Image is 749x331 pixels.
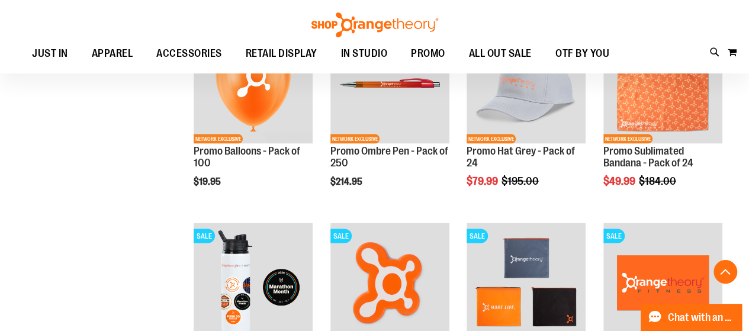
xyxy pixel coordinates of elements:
[194,229,215,243] span: SALE
[194,144,300,168] a: Promo Balloons - Pack of 100
[639,175,678,187] span: $184.00
[467,144,575,168] a: Promo Hat Grey - Pack of 24
[641,304,742,331] button: Chat with an Expert
[330,144,448,168] a: Promo Ombre Pen - Pack of 250
[467,229,488,243] span: SALE
[330,176,364,187] span: $214.95
[467,134,516,143] span: NETWORK EXCLUSIVE
[92,40,133,67] span: APPAREL
[603,134,652,143] span: NETWORK EXCLUSIVE
[461,18,592,217] div: product
[603,229,625,243] span: SALE
[502,175,541,187] span: $195.00
[156,40,222,67] span: ACCESSORIES
[194,24,313,143] img: Product image for Promo Balloons - Pack of 100
[194,24,313,145] a: Product image for Promo Balloons - Pack of 100NETWORK EXCLUSIVE
[411,40,445,67] span: PROMO
[32,40,68,67] span: JUST IN
[330,229,352,243] span: SALE
[194,176,223,187] span: $19.95
[555,40,609,67] span: OTF BY YOU
[330,134,380,143] span: NETWORK EXCLUSIVE
[603,24,722,145] a: Product image for Sublimated Bandana - Pack of 24SALENETWORK EXCLUSIVE
[467,24,586,145] a: Product image for Promo Hat Grey - Pack of 24SALENETWORK EXCLUSIVE
[597,18,728,217] div: product
[330,24,449,145] a: Product image for Promo Ombre Pen Red - Pack of 250NETWORK EXCLUSIVE
[668,312,735,323] span: Chat with an Expert
[467,24,586,143] img: Product image for Promo Hat Grey - Pack of 24
[188,18,319,217] div: product
[467,175,500,187] span: $79.99
[469,40,532,67] span: ALL OUT SALE
[324,18,455,217] div: product
[246,40,317,67] span: RETAIL DISPLAY
[603,175,637,187] span: $49.99
[310,12,440,37] img: Shop Orangetheory
[713,260,737,284] button: Back To Top
[603,24,722,143] img: Product image for Sublimated Bandana - Pack of 24
[194,134,243,143] span: NETWORK EXCLUSIVE
[330,24,449,143] img: Product image for Promo Ombre Pen Red - Pack of 250
[603,144,693,168] a: Promo Sublimated Bandana - Pack of 24
[341,40,388,67] span: IN STUDIO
